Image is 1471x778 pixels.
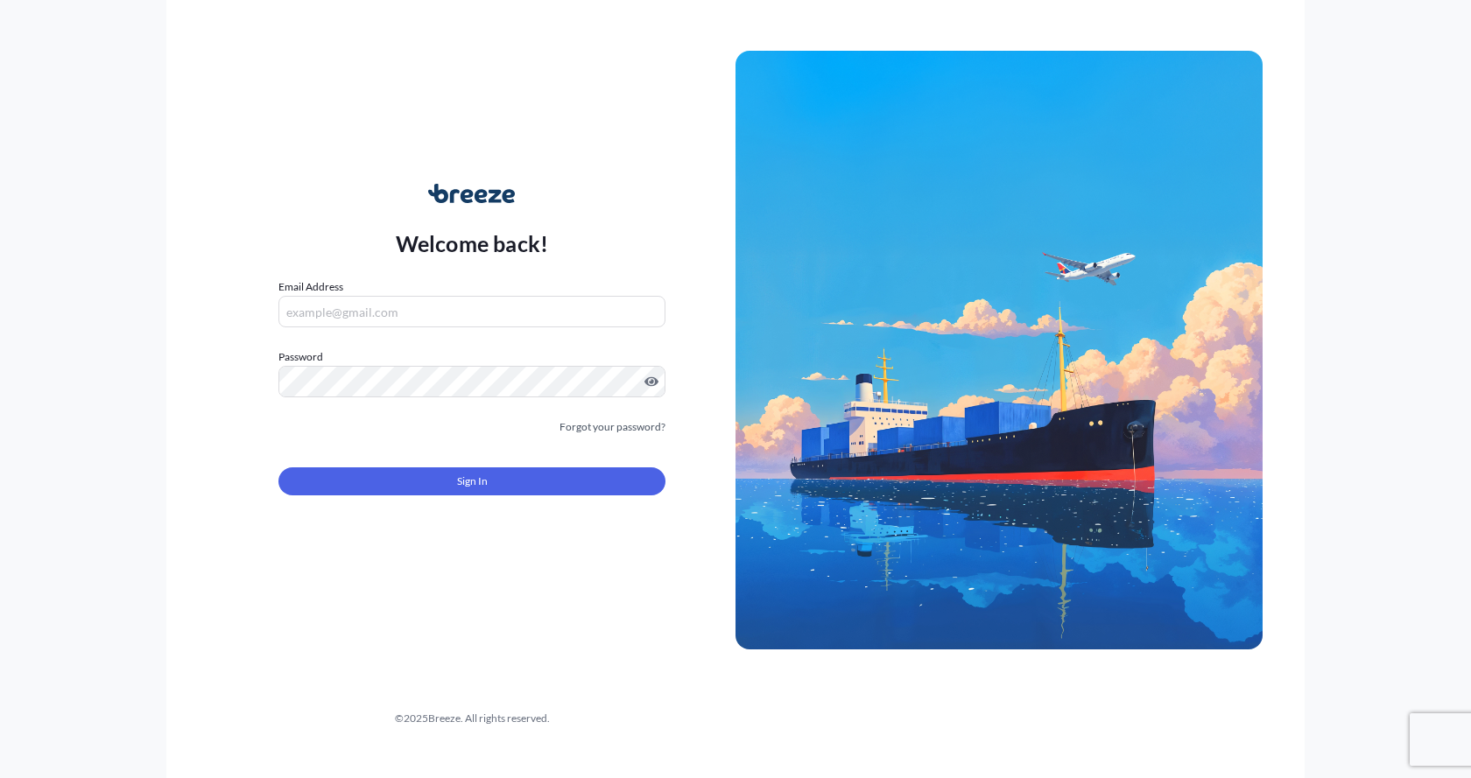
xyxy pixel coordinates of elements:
[560,418,665,436] a: Forgot your password?
[278,348,665,366] label: Password
[208,710,735,727] div: © 2025 Breeze. All rights reserved.
[735,51,1263,649] img: Ship illustration
[644,375,658,389] button: Show password
[278,467,665,495] button: Sign In
[457,473,488,490] span: Sign In
[278,296,665,327] input: example@gmail.com
[278,278,343,296] label: Email Address
[396,229,549,257] p: Welcome back!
